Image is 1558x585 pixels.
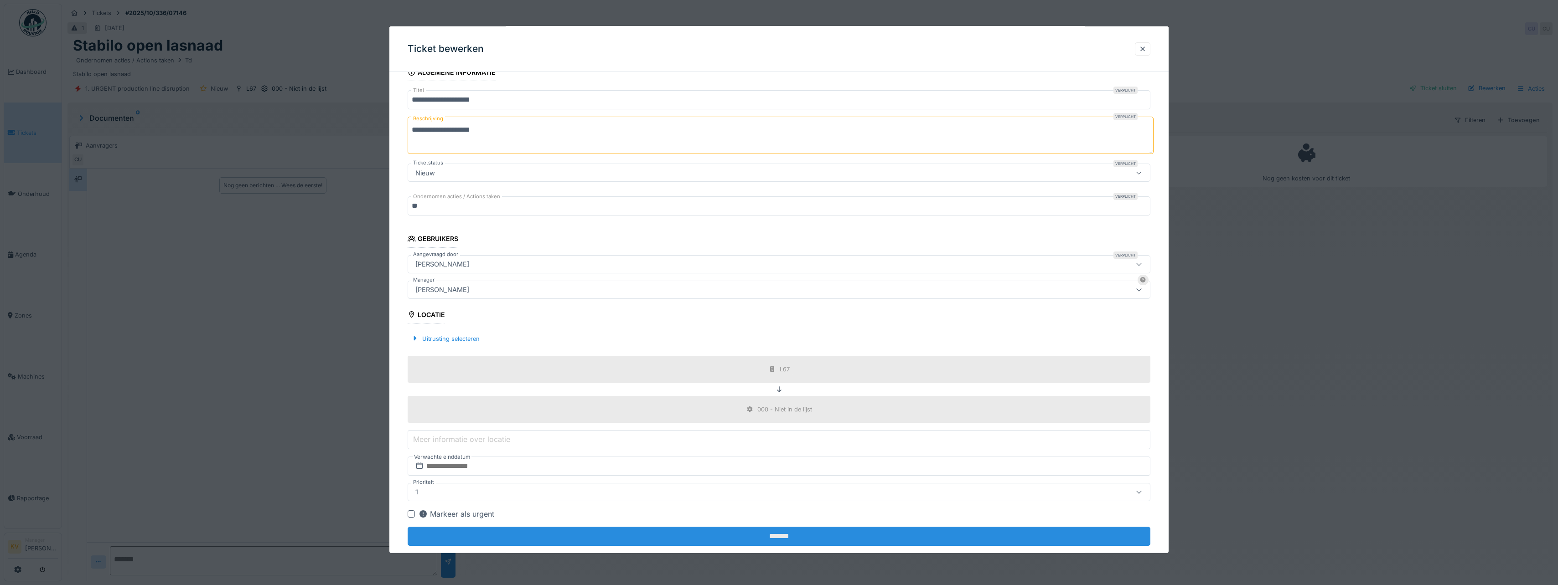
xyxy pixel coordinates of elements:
div: Verplicht [1113,160,1138,167]
div: Verplicht [1113,251,1138,258]
div: Algemene informatie [408,66,496,81]
div: Verplicht [1113,113,1138,120]
div: 000 - Niet in de lijst [757,405,812,414]
div: L67 [780,365,790,374]
h3: Ticket bewerken [408,43,484,55]
label: Beschrijving [411,113,445,124]
div: Gebruikers [408,232,458,247]
label: Manager [411,276,436,283]
div: [PERSON_NAME] [412,259,473,269]
label: Ondernomen acties / Actions taken [411,193,502,200]
div: Nieuw [412,168,439,178]
label: Meer informatie over locatie [411,434,512,445]
label: Verwachte einddatum [413,452,471,462]
div: Locatie [408,308,445,323]
div: Uitrusting selecteren [408,332,483,344]
label: Titel [411,87,426,94]
div: [PERSON_NAME] [412,284,473,294]
label: Prioriteit [411,478,436,486]
label: Aangevraagd door [411,250,460,258]
div: 1 [412,487,422,497]
div: Markeer als urgent [419,508,494,519]
div: Verplicht [1113,87,1138,94]
label: Ticketstatus [411,159,445,167]
div: Verplicht [1113,193,1138,200]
